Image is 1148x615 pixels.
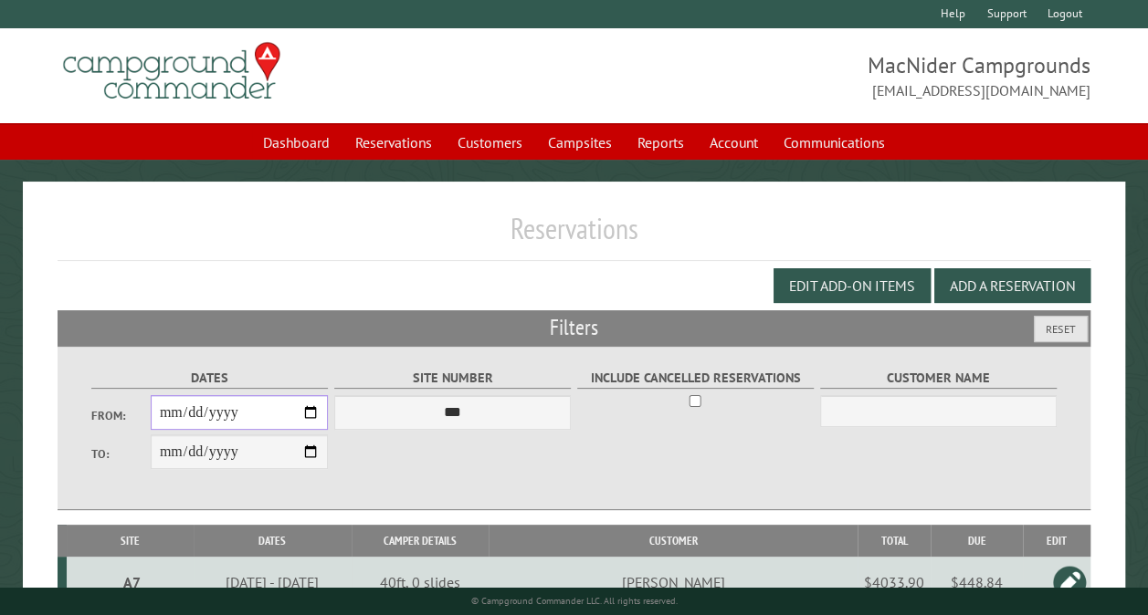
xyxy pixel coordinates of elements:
td: 40ft, 0 slides [352,557,489,608]
button: Reset [1034,316,1088,342]
span: MacNider Campgrounds [EMAIL_ADDRESS][DOMAIN_NAME] [574,50,1091,101]
h1: Reservations [58,211,1090,261]
a: Reservations [344,125,443,160]
a: Campsites [537,125,623,160]
th: Camper Details [352,525,489,557]
th: Customer [489,525,858,557]
a: Communications [773,125,896,160]
label: Site Number [334,368,571,389]
th: Edit [1023,525,1090,557]
th: Site [67,525,194,557]
label: Include Cancelled Reservations [577,368,814,389]
button: Edit Add-on Items [774,268,931,303]
a: Reports [627,125,695,160]
button: Add a Reservation [934,268,1090,303]
a: Account [699,125,769,160]
a: Customers [447,125,533,160]
td: [PERSON_NAME] [489,557,858,608]
small: © Campground Commander LLC. All rights reserved. [471,595,678,607]
div: [DATE] - [DATE] [196,573,348,591]
th: Total [858,525,931,557]
h2: Filters [58,310,1090,345]
label: Customer Name [820,368,1057,389]
div: A7 [74,573,191,591]
th: Dates [194,525,352,557]
a: Dashboard [252,125,341,160]
img: Campground Commander [58,36,286,107]
label: To: [91,445,151,463]
td: $4033.90 [858,557,931,608]
td: $448.84 [931,557,1023,608]
label: From: [91,407,151,424]
th: Due [931,525,1023,557]
label: Dates [91,368,328,389]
